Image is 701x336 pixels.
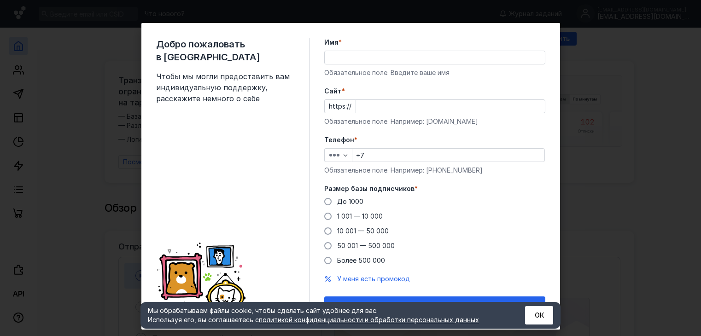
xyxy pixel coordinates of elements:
[337,242,395,249] span: 50 001 — 500 000
[156,38,294,64] span: Добро пожаловать в [GEOGRAPHIC_DATA]
[337,197,363,205] span: До 1000
[324,87,342,96] span: Cайт
[337,274,410,284] button: У меня есть промокод
[324,184,415,193] span: Размер базы подписчиков
[337,212,383,220] span: 1 001 — 10 000
[525,306,553,324] button: ОК
[259,316,479,324] a: политикой конфиденциальности и обработки персональных данных
[324,166,545,175] div: Обязательное поле. Например: [PHONE_NUMBER]
[337,275,410,283] span: У меня есть промокод
[337,227,389,235] span: 10 001 — 50 000
[324,117,545,126] div: Обязательное поле. Например: [DOMAIN_NAME]
[324,296,545,315] button: Отправить
[324,68,545,77] div: Обязательное поле. Введите ваше имя
[148,306,502,324] div: Мы обрабатываем файлы cookie, чтобы сделать сайт удобнее для вас. Используя его, вы соглашаетесь c
[156,71,294,104] span: Чтобы мы могли предоставить вам индивидуальную поддержку, расскажите немного о себе
[324,135,354,145] span: Телефон
[324,38,339,47] span: Имя
[337,256,385,264] span: Более 500 000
